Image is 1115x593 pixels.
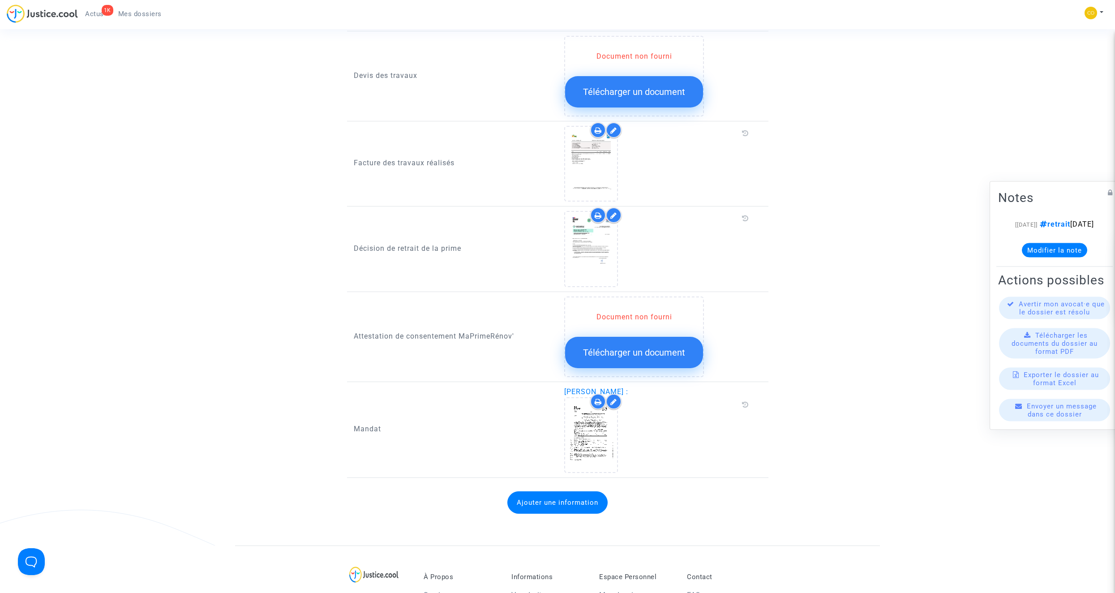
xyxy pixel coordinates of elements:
[599,573,673,581] p: Espace Personnel
[354,243,551,254] p: Décision de retrait de la prime
[424,573,498,581] p: À Propos
[1019,300,1105,316] span: Avertir mon avocat·e que le dossier est résolu
[1012,331,1098,356] span: Télécharger les documents du dossier au format PDF
[998,190,1111,206] h2: Notes
[1022,243,1087,258] button: Modifier la note
[564,387,628,396] span: [PERSON_NAME] :
[18,548,45,575] iframe: Help Scout Beacon - Open
[565,337,703,368] button: Télécharger un document
[78,7,111,21] a: 1KActus
[354,157,551,168] p: Facture des travaux réalisés
[1027,402,1097,418] span: Envoyer un message dans ce dossier
[354,331,551,342] p: Attestation de consentement MaPrimeRénov'
[583,86,685,97] span: Télécharger un document
[1024,371,1099,387] span: Exporter le dossier au format Excel
[118,10,162,18] span: Mes dossiers
[102,5,113,16] div: 1K
[111,7,169,21] a: Mes dossiers
[511,573,586,581] p: Informations
[1015,221,1038,228] span: [[DATE]]
[507,491,608,514] button: Ajouter une information
[998,272,1111,288] h2: Actions possibles
[85,10,104,18] span: Actus
[1038,220,1094,228] span: [DATE]
[565,76,703,107] button: Télécharger un document
[1038,220,1070,228] span: retrait
[583,347,685,358] span: Télécharger un document
[565,312,703,322] div: Document non fourni
[1085,7,1097,19] img: 5a13cfc393247f09c958b2f13390bacc
[354,423,551,434] p: Mandat
[565,51,703,62] div: Document non fourni
[687,573,761,581] p: Contact
[354,70,551,81] p: Devis des travaux
[349,567,399,583] img: logo-lg.svg
[7,4,78,23] img: jc-logo.svg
